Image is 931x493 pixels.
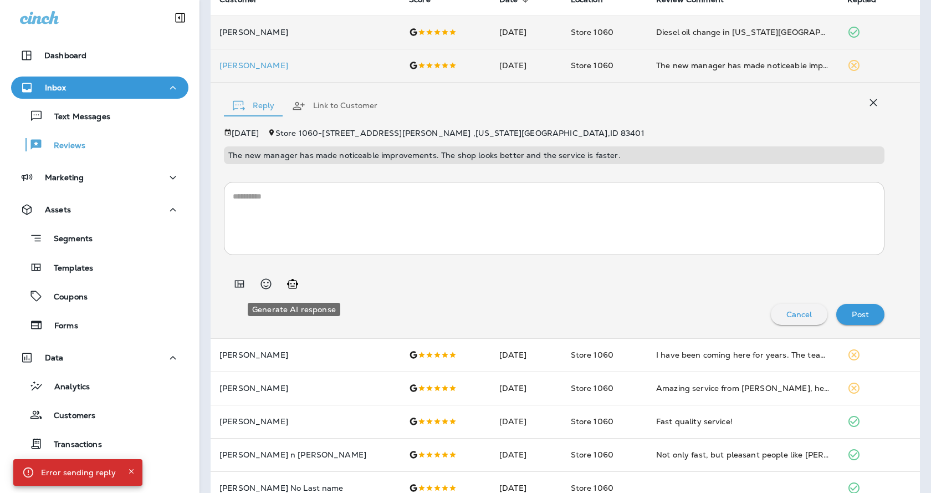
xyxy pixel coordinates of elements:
[490,405,562,438] td: [DATE]
[219,450,391,459] p: [PERSON_NAME] n [PERSON_NAME]
[43,263,93,274] p: Templates
[248,303,340,316] div: Generate AI response
[11,313,188,337] button: Forms
[571,350,613,360] span: Store 1060
[45,173,84,182] p: Marketing
[255,273,277,295] button: Select an emoji
[43,440,102,450] p: Transactions
[11,166,188,189] button: Marketing
[490,338,562,372] td: [DATE]
[571,483,613,493] span: Store 1060
[656,383,830,394] div: Amazing service from Joseph, he went beyond what I expected and made sure I left with all the ans...
[41,462,116,482] div: Error sending reply
[219,350,391,359] p: [PERSON_NAME]
[490,16,562,49] td: [DATE]
[490,49,562,82] td: [DATE]
[219,384,391,393] p: [PERSON_NAME]
[228,273,250,295] button: Add in a premade template
[571,416,613,426] span: Store 1060
[219,61,391,70] div: Click to view Customer Drawer
[571,450,613,460] span: Store 1060
[219,61,391,70] p: [PERSON_NAME]
[11,44,188,67] button: Dashboard
[771,304,828,325] button: Cancel
[656,27,830,38] div: Diesel oil change in Idaho Falls finished in 15 minutes. Straightforward, no gimmicks.
[43,234,93,245] p: Segments
[11,226,188,250] button: Segments
[656,60,830,71] div: The new manager has made noticeable improvements. The shop looks better and the service is faster.
[11,461,188,484] button: Customer Groups
[43,321,78,332] p: Forms
[45,205,71,214] p: Assets
[228,151,880,160] p: The new manager has made noticeable improvements. The shop looks better and the service is faster.
[490,438,562,471] td: [DATE]
[836,304,884,325] button: Post
[43,112,110,123] p: Text Messages
[852,310,869,319] p: Post
[219,28,391,37] p: [PERSON_NAME]
[571,60,613,70] span: Store 1060
[11,104,188,128] button: Text Messages
[125,465,138,478] button: Close
[45,353,64,362] p: Data
[44,51,86,60] p: Dashboard
[490,372,562,405] td: [DATE]
[11,133,188,156] button: Reviews
[282,273,304,295] button: Generate AI response
[786,310,812,319] p: Cancel
[219,484,391,492] p: [PERSON_NAME] No Last name
[11,77,188,99] button: Inbox
[11,256,188,279] button: Templates
[571,27,613,37] span: Store 1060
[275,128,644,138] span: Store 1060 - [STREET_ADDRESS][PERSON_NAME] , [US_STATE][GEOGRAPHIC_DATA] , ID 83401
[224,86,283,126] button: Reply
[45,83,66,92] p: Inbox
[11,347,188,369] button: Data
[656,449,830,460] div: Not only fast, but pleasant people like Amber make it an easy and smooth experience.
[571,383,613,393] span: Store 1060
[43,382,90,393] p: Analytics
[43,141,85,151] p: Reviews
[11,432,188,455] button: Transactions
[283,86,386,126] button: Link to Customer
[219,417,391,426] p: [PERSON_NAME]
[165,7,196,29] button: Collapse Sidebar
[656,349,830,360] div: I have been coming here for years. The team always takes care of my vehicles quickly and honestly.
[43,411,95,421] p: Customers
[11,403,188,426] button: Customers
[43,292,88,303] p: Coupons
[232,129,259,138] p: [DATE]
[11,284,188,308] button: Coupons
[11,374,188,398] button: Analytics
[11,199,188,221] button: Assets
[656,416,830,427] div: Fast quality service!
